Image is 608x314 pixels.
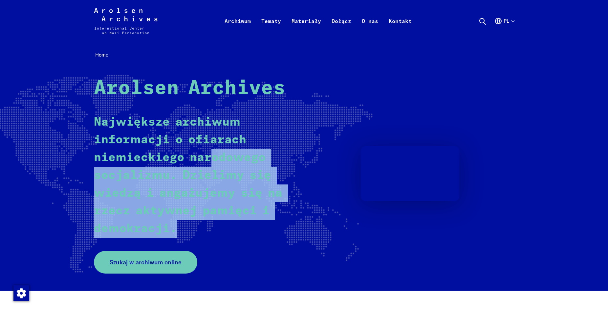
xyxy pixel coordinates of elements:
[326,16,357,42] a: Dołącz
[94,79,285,98] strong: Arolsen Archives
[219,8,417,34] nav: Podstawowy
[494,17,514,41] button: Polski, wybór języka
[94,113,293,238] p: Największe archiwum informacji o ofiarach niemieckiego narodowego socjalizmu. Dzielimy się wiedzą...
[94,251,197,274] a: Szukaj w archiwum online
[95,52,108,58] span: Home
[110,258,182,267] span: Szukaj w archiwum online
[357,16,383,42] a: O nas
[286,16,326,42] a: Materiały
[383,16,417,42] a: Kontakt
[94,50,514,60] nav: Breadcrumb
[219,16,256,42] a: Archiwum
[13,285,29,301] img: Zmienić zgodę
[256,16,286,42] a: Tematy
